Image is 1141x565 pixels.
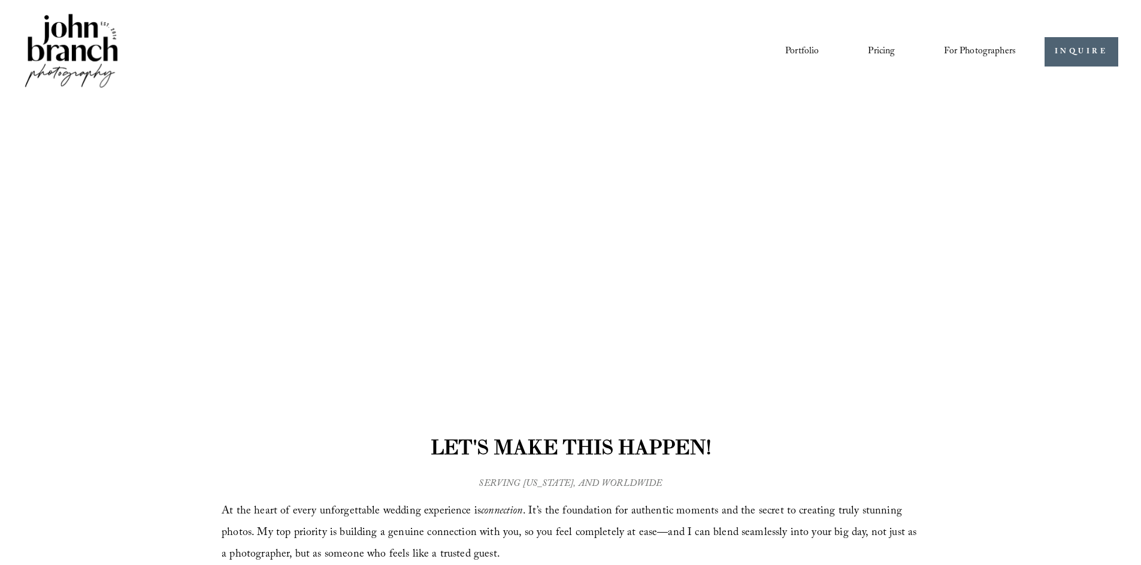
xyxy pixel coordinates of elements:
[944,41,1016,62] a: folder dropdown
[23,11,120,92] img: John Branch IV Photography
[785,41,819,62] a: Portfolio
[1045,37,1118,67] a: INQUIRE
[222,503,919,564] span: At the heart of every unforgettable wedding experience is . It’s the foundation for authentic mom...
[944,43,1016,61] span: For Photographers
[481,503,523,521] em: connection
[868,41,895,62] a: Pricing
[479,476,662,493] em: SERVING [US_STATE], AND WORLDWIDE
[431,434,711,460] strong: LET'S MAKE THIS HAPPEN!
